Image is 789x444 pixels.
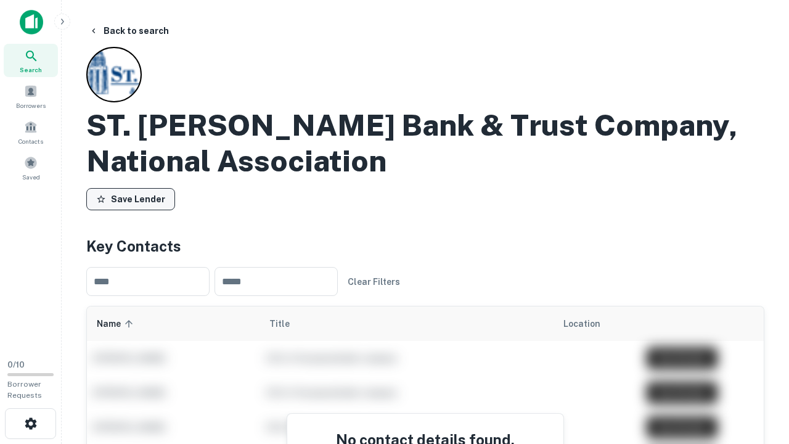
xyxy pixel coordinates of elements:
img: capitalize-icon.png [20,10,43,35]
span: Contacts [18,136,43,146]
button: Clear Filters [343,271,405,293]
span: Borrowers [16,101,46,110]
a: Saved [4,151,58,184]
a: Contacts [4,115,58,149]
button: Back to search [84,20,174,42]
span: Search [20,65,42,75]
a: Search [4,44,58,77]
button: Save Lender [86,188,175,210]
h2: ST. [PERSON_NAME] Bank & Trust Company, National Association [86,107,764,178]
span: Saved [22,172,40,182]
span: Borrower Requests [7,380,42,400]
h4: Key Contacts [86,235,764,257]
iframe: Chat Widget [727,345,789,405]
span: 0 / 10 [7,360,25,369]
a: Borrowers [4,80,58,113]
